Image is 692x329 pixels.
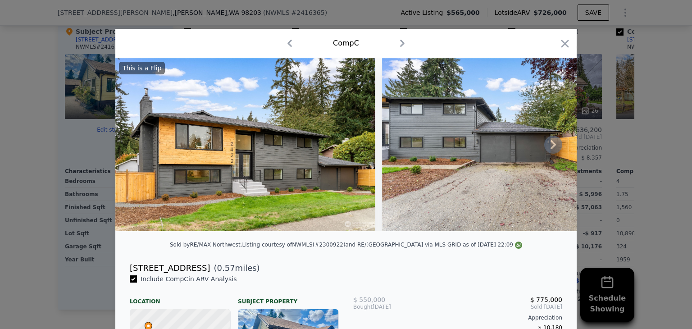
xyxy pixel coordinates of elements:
div: [STREET_ADDRESS] [130,262,210,274]
span: Sold [DATE] [423,303,562,311]
div: This is a Flip [119,62,165,74]
span: $ 550,000 [353,296,385,303]
div: • [142,322,148,327]
img: NWMLS Logo [515,242,522,249]
span: $ 775,000 [530,296,562,303]
span: 0.57 [217,263,235,273]
img: Property Img [382,58,642,231]
div: Comp C [333,38,359,49]
span: ( miles) [210,262,259,274]
div: Listing courtesy of NWMLS (#2300922) and RE/[GEOGRAPHIC_DATA] via MLS GRID as of [DATE] 22:09 [242,242,522,248]
div: Appreciation [353,314,562,321]
div: Subject Property [238,291,339,305]
div: Sold by RE/MAX Northwest . [170,242,242,248]
div: Location [130,291,231,305]
span: Bought [353,303,373,311]
div: [DATE] [353,303,423,311]
span: Include Comp C in ARV Analysis [137,275,241,283]
img: Property Img [115,58,375,231]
